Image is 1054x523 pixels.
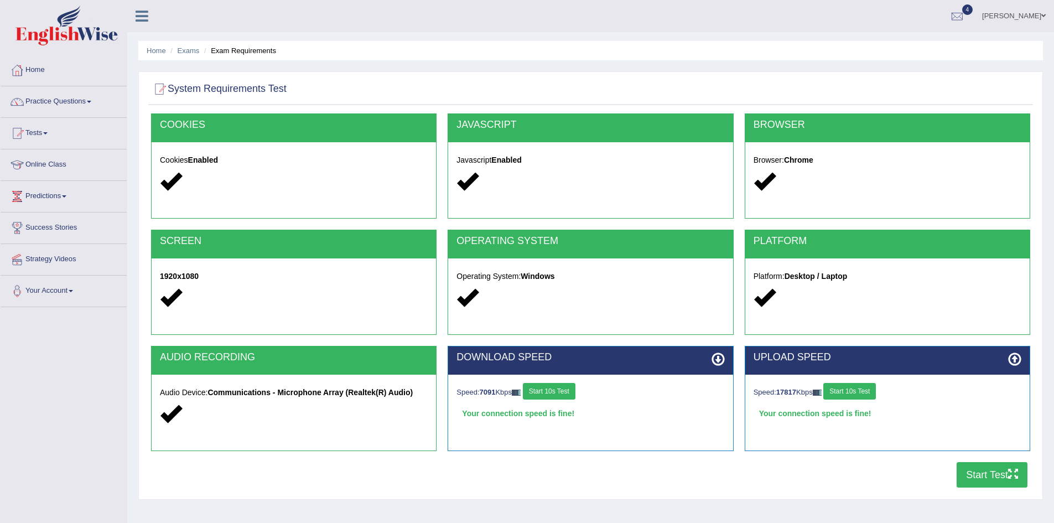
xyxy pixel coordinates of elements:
[1,276,127,303] a: Your Account
[754,236,1021,247] h2: PLATFORM
[813,390,822,396] img: ajax-loader-fb-connection.gif
[456,236,724,247] h2: OPERATING SYSTEM
[754,272,1021,281] h5: Platform:
[823,383,876,400] button: Start 10s Test
[523,383,575,400] button: Start 10s Test
[160,236,428,247] h2: SCREEN
[456,352,724,363] h2: DOWNLOAD SPEED
[754,383,1021,402] div: Speed: Kbps
[188,156,218,164] strong: Enabled
[151,81,287,97] h2: System Requirements Test
[1,55,127,82] a: Home
[754,156,1021,164] h5: Browser:
[1,86,127,114] a: Practice Questions
[207,388,413,397] strong: Communications - Microphone Array (Realtek(R) Audio)
[754,352,1021,363] h2: UPLOAD SPEED
[785,272,848,281] strong: Desktop / Laptop
[754,405,1021,422] div: Your connection speed is fine!
[160,272,199,281] strong: 1920x1080
[491,156,521,164] strong: Enabled
[1,118,127,146] a: Tests
[160,120,428,131] h2: COOKIES
[1,181,127,209] a: Predictions
[160,352,428,363] h2: AUDIO RECORDING
[456,405,724,422] div: Your connection speed is fine!
[521,272,554,281] strong: Windows
[1,149,127,177] a: Online Class
[456,156,724,164] h5: Javascript
[512,390,521,396] img: ajax-loader-fb-connection.gif
[178,46,200,55] a: Exams
[201,45,276,56] li: Exam Requirements
[754,120,1021,131] h2: BROWSER
[1,213,127,240] a: Success Stories
[160,389,428,397] h5: Audio Device:
[1,244,127,272] a: Strategy Videos
[962,4,973,15] span: 4
[160,156,428,164] h5: Cookies
[456,120,724,131] h2: JAVASCRIPT
[480,388,496,396] strong: 7091
[456,383,724,402] div: Speed: Kbps
[147,46,166,55] a: Home
[776,388,796,396] strong: 17817
[456,272,724,281] h5: Operating System:
[957,462,1027,488] button: Start Test
[784,156,813,164] strong: Chrome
